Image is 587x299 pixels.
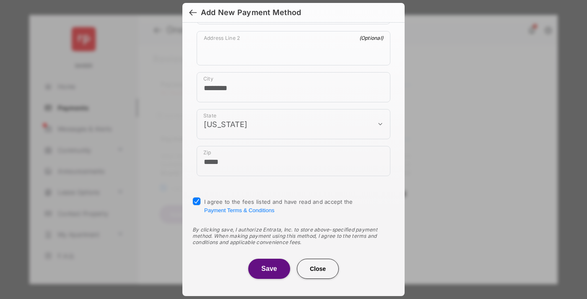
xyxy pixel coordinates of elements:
div: Add New Payment Method [201,8,301,17]
button: I agree to the fees listed and have read and accept the [204,207,274,213]
div: payment_method_screening[postal_addresses][postalCode] [197,146,390,176]
div: payment_method_screening[postal_addresses][addressLine2] [197,31,390,65]
button: Save [248,259,290,279]
div: payment_method_screening[postal_addresses][locality] [197,72,390,102]
span: I agree to the fees listed and have read and accept the [204,198,353,213]
button: Close [297,259,339,279]
div: By clicking save, I authorize Entrata, Inc. to store above-specified payment method. When making ... [192,226,395,245]
div: payment_method_screening[postal_addresses][administrativeArea] [197,109,390,139]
